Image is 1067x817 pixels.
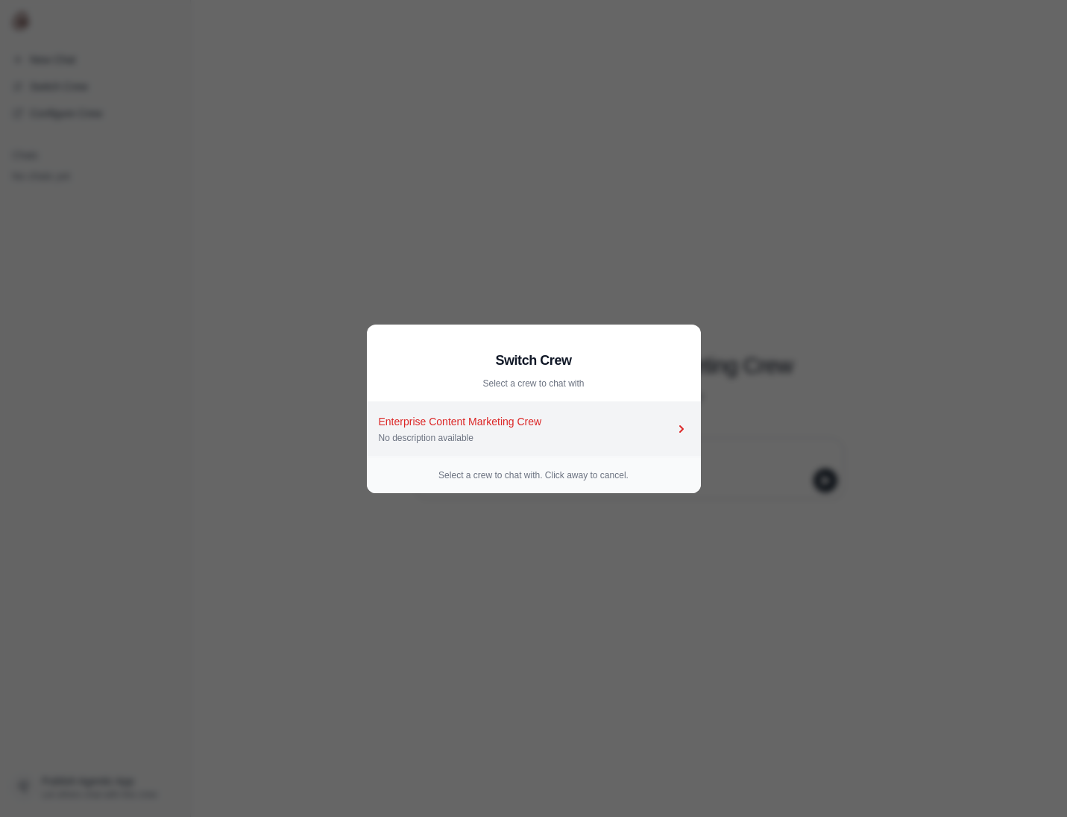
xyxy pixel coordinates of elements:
div: Enterprise Content Marketing Crew [379,414,674,429]
p: Select a crew to chat with. Click away to cancel. [379,469,689,481]
p: Select a crew to chat with [379,378,689,389]
h2: Switch Crew [379,350,689,371]
a: Enterprise Content Marketing Crew No description available [367,402,701,457]
div: No description available [379,432,674,444]
iframe: Chat Widget [992,745,1067,817]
